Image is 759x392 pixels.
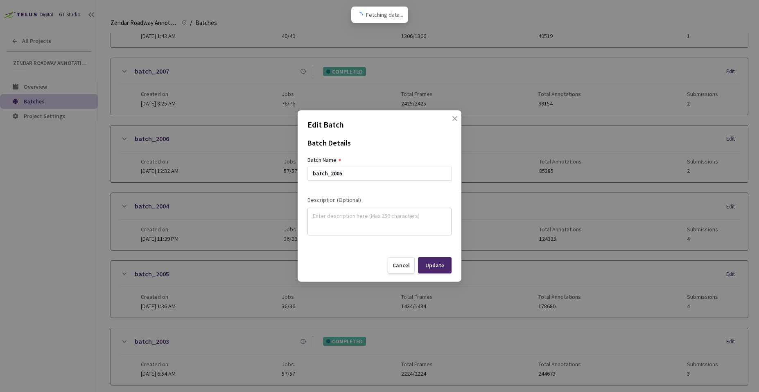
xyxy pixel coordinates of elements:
button: Close [443,115,456,128]
span: Description (Optional) [307,196,361,204]
span: Fetching data... [366,10,403,19]
span: close [452,115,458,138]
p: Edit Batch [307,119,452,131]
div: Update [425,262,444,269]
span: loading [355,11,364,20]
div: Cancel [393,262,410,269]
div: Batch Details [307,137,452,149]
div: Batch Name [307,155,337,164]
